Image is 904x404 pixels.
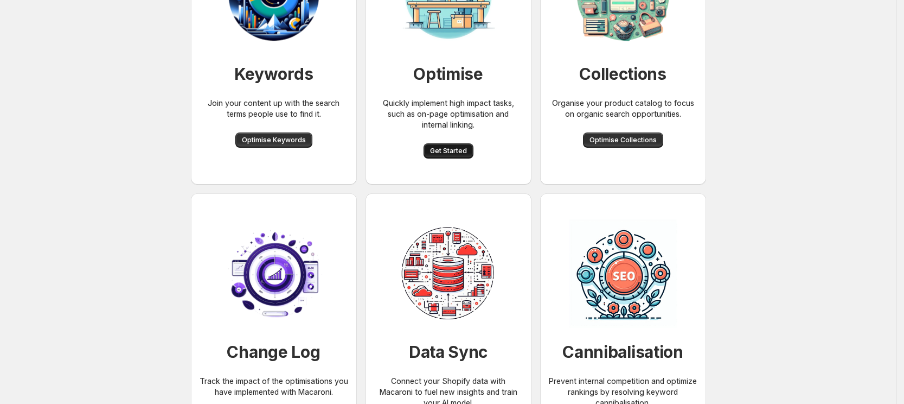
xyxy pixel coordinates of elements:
button: Get Started [424,143,473,159]
button: Optimise Collections [583,132,663,148]
p: Organise your product catalog to focus on organic search opportunities. [549,98,697,119]
h1: Cannibalisation [562,341,683,363]
span: Optimise Keywords [242,136,306,144]
img: Data sycning from Shopify [394,219,503,328]
h1: Data Sync [409,341,488,363]
h1: Keywords [234,63,313,85]
p: Track the impact of the optimisations you have implemented with Macaroni. [200,376,348,397]
p: Quickly implement high impact tasks, such as on-page optimisation and internal linking. [374,98,523,130]
p: Join your content up with the search terms people use to find it. [200,98,348,119]
span: Optimise Collections [589,136,657,144]
h1: Collections [579,63,666,85]
h1: Change Log [227,341,320,363]
span: Get Started [430,147,467,155]
h1: Optimise [413,63,483,85]
button: Optimise Keywords [235,132,312,148]
img: Change log to view optimisations [220,219,328,328]
img: Cannibalisation for SEO of collections [569,219,677,328]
